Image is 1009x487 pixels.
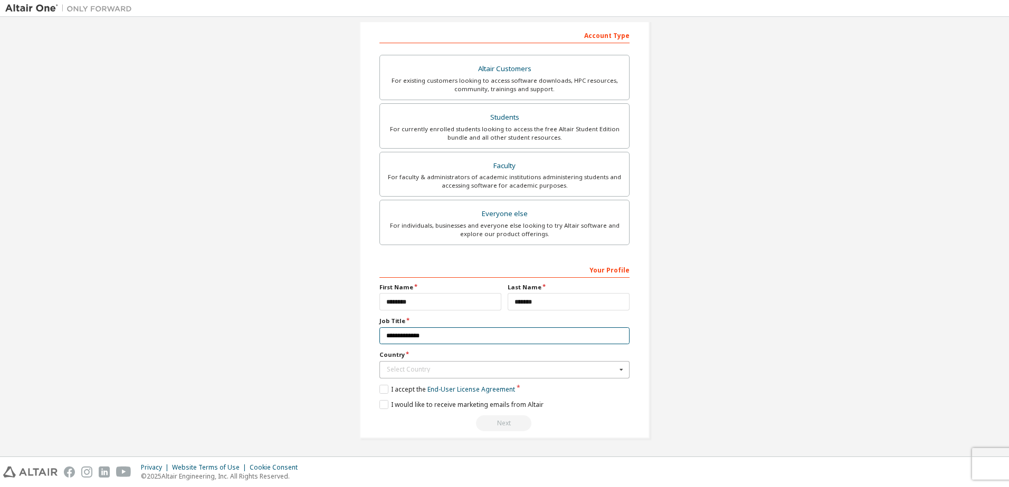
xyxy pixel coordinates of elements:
label: Job Title [379,317,630,325]
img: Altair One [5,3,137,14]
div: Account Type [379,26,630,43]
img: altair_logo.svg [3,466,58,478]
img: facebook.svg [64,466,75,478]
div: For existing customers looking to access software downloads, HPC resources, community, trainings ... [386,76,623,93]
label: Country [379,350,630,359]
div: Read and acccept EULA to continue [379,415,630,431]
label: First Name [379,283,501,291]
div: Select Country [387,366,616,373]
div: Website Terms of Use [172,463,250,472]
p: © 2025 Altair Engineering, Inc. All Rights Reserved. [141,472,304,481]
label: I accept the [379,385,515,394]
div: Altair Customers [386,62,623,76]
div: For faculty & administrators of academic institutions administering students and accessing softwa... [386,173,623,190]
img: linkedin.svg [99,466,110,478]
img: instagram.svg [81,466,92,478]
div: For individuals, businesses and everyone else looking to try Altair software and explore our prod... [386,221,623,238]
div: Cookie Consent [250,463,304,472]
img: youtube.svg [116,466,131,478]
div: Students [386,110,623,125]
div: Your Profile [379,261,630,278]
label: Last Name [508,283,630,291]
div: For currently enrolled students looking to access the free Altair Student Edition bundle and all ... [386,125,623,142]
div: Everyone else [386,207,623,221]
div: Faculty [386,159,623,173]
a: End-User License Agreement [427,385,515,394]
label: I would like to receive marketing emails from Altair [379,400,544,409]
div: Privacy [141,463,172,472]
